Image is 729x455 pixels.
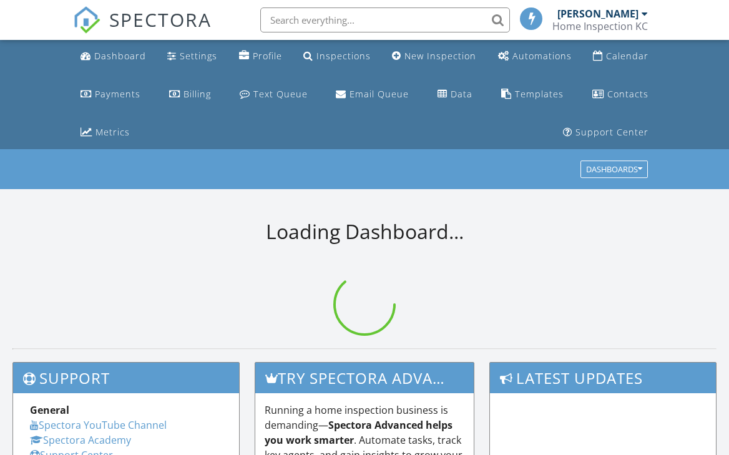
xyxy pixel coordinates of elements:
[404,50,476,62] div: New Inspection
[94,50,146,62] div: Dashboard
[260,7,510,32] input: Search everything...
[316,50,371,62] div: Inspections
[235,83,313,106] a: Text Queue
[30,418,167,432] a: Spectora YouTube Channel
[73,17,212,43] a: SPECTORA
[451,88,472,100] div: Data
[255,363,474,393] h3: Try spectora advanced [DATE]
[586,165,642,174] div: Dashboards
[607,88,648,100] div: Contacts
[496,83,569,106] a: Templates
[606,50,648,62] div: Calendar
[109,6,212,32] span: SPECTORA
[253,50,282,62] div: Profile
[76,45,151,68] a: Dashboard
[265,418,453,447] strong: Spectora Advanced helps you work smarter
[490,363,716,393] h3: Latest Updates
[512,50,572,62] div: Automations
[298,45,376,68] a: Inspections
[73,6,100,34] img: The Best Home Inspection Software - Spectora
[580,161,648,179] button: Dashboards
[30,433,131,447] a: Spectora Academy
[552,20,648,32] div: Home Inspection KC
[587,83,653,106] a: Contacts
[162,45,222,68] a: Settings
[387,45,481,68] a: New Inspection
[234,45,287,68] a: Company Profile
[30,403,69,417] strong: General
[515,88,564,100] div: Templates
[164,83,216,106] a: Billing
[95,88,140,100] div: Payments
[557,7,638,20] div: [PERSON_NAME]
[493,45,577,68] a: Automations (Basic)
[433,83,477,106] a: Data
[180,50,217,62] div: Settings
[95,126,130,138] div: Metrics
[183,88,211,100] div: Billing
[76,83,145,106] a: Payments
[331,83,414,106] a: Email Queue
[558,121,653,144] a: Support Center
[253,88,308,100] div: Text Queue
[575,126,648,138] div: Support Center
[13,363,239,393] h3: Support
[76,121,135,144] a: Metrics
[350,88,409,100] div: Email Queue
[588,45,653,68] a: Calendar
